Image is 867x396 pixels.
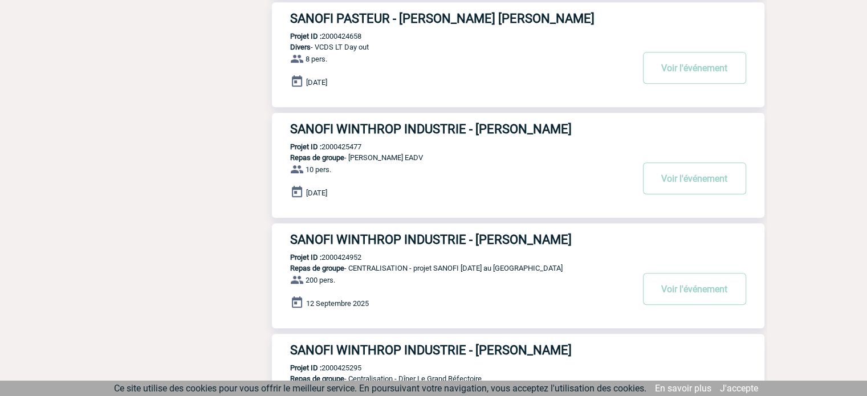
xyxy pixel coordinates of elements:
[272,264,632,272] p: - CENTRALISATION - projet SANOFI [DATE] au [GEOGRAPHIC_DATA]
[290,11,632,26] h3: SANOFI PASTEUR - [PERSON_NAME] [PERSON_NAME]
[272,253,361,262] p: 2000424952
[272,11,764,26] a: SANOFI PASTEUR - [PERSON_NAME] [PERSON_NAME]
[655,383,711,394] a: En savoir plus
[272,374,632,383] p: - Centralisation - Dîner Le Grand Réfectoire
[643,273,746,305] button: Voir l'événement
[290,43,311,51] span: Divers
[290,364,321,372] b: Projet ID :
[643,52,746,84] button: Voir l'événement
[290,153,344,162] span: Repas de groupe
[306,189,327,197] span: [DATE]
[290,32,321,40] b: Projet ID :
[272,343,764,357] a: SANOFI WINTHROP INDUSTRIE - [PERSON_NAME]
[643,162,746,194] button: Voir l'événement
[290,374,344,383] span: Repas de groupe
[272,122,764,136] a: SANOFI WINTHROP INDUSTRIE - [PERSON_NAME]
[290,253,321,262] b: Projet ID :
[290,264,344,272] span: Repas de groupe
[272,142,361,151] p: 2000425477
[272,43,632,51] p: - VCDS LT Day out
[306,299,369,308] span: 12 Septembre 2025
[720,383,758,394] a: J'accepte
[306,276,335,284] span: 200 pers.
[272,153,632,162] p: - [PERSON_NAME] EADV
[306,55,327,63] span: 8 pers.
[290,232,632,247] h3: SANOFI WINTHROP INDUSTRIE - [PERSON_NAME]
[290,122,632,136] h3: SANOFI WINTHROP INDUSTRIE - [PERSON_NAME]
[272,32,361,40] p: 2000424658
[306,78,327,87] span: [DATE]
[272,364,361,372] p: 2000425295
[114,383,646,394] span: Ce site utilise des cookies pour vous offrir le meilleur service. En poursuivant votre navigation...
[290,343,632,357] h3: SANOFI WINTHROP INDUSTRIE - [PERSON_NAME]
[306,165,331,174] span: 10 pers.
[272,232,764,247] a: SANOFI WINTHROP INDUSTRIE - [PERSON_NAME]
[290,142,321,151] b: Projet ID :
